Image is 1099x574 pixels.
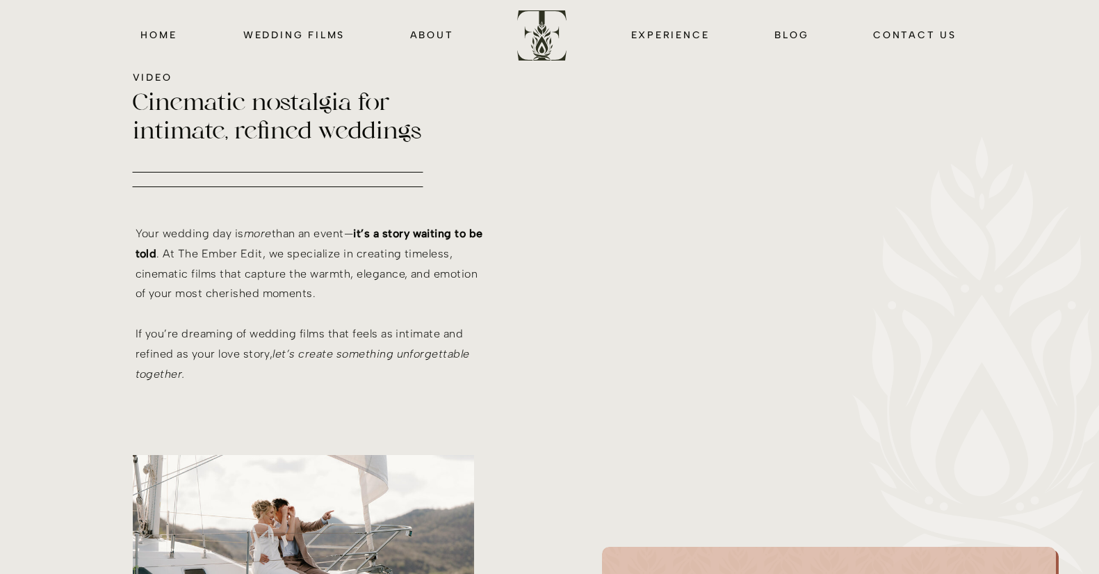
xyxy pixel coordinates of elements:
[409,26,455,42] a: about
[136,347,470,381] i: let’s create something unforgettable together.
[241,26,348,42] a: wedding films
[133,51,492,86] h1: [US_STATE] + [US_STATE] + Worldwide Wedding Video
[136,227,483,260] b: it’s a story waiting to be told
[774,26,810,42] a: blog
[628,26,713,42] a: EXPERIENCE
[244,227,272,240] i: more
[872,26,959,42] a: CONTACT us
[139,26,179,42] a: HOME
[136,224,487,392] p: Your wedding day is than an event— . At The Ember Edit, we specialize in creating timeless, cinem...
[133,90,482,152] h2: Cinematic nostalgia for intimate, refined weddings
